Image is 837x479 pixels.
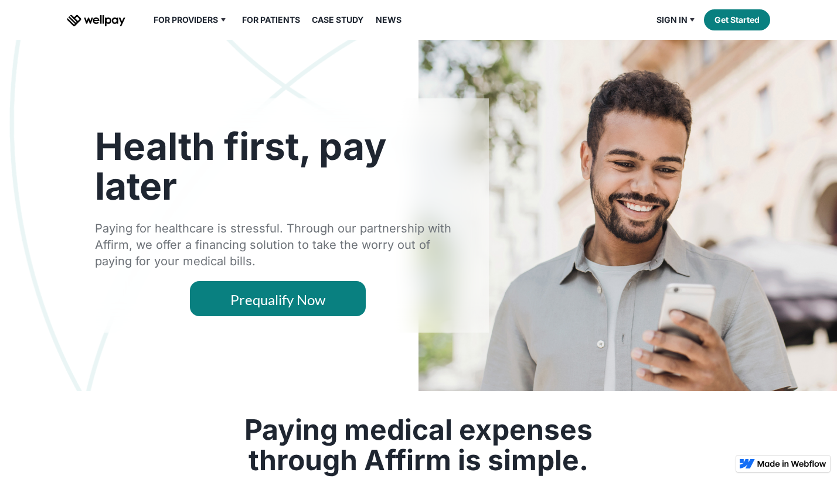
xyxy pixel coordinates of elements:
h1: Health first, pay later [95,126,461,206]
div: For Providers [147,13,235,27]
a: Case Study [305,13,370,27]
img: Made in Webflow [757,460,826,467]
a: News [369,13,409,27]
a: home [67,13,125,27]
a: For Patients [235,13,307,27]
div: Sign in [649,13,705,27]
div: For Providers [154,13,218,27]
div: Paying for healthcare is stressful. Through our partnership with Affirm, we offer a financing sol... [95,220,461,269]
a: Prequalify Now [190,281,366,316]
h2: Paying medical expenses through Affirm is simple. [207,415,630,475]
div: Sign in [656,13,688,27]
a: Get Started [704,9,770,30]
